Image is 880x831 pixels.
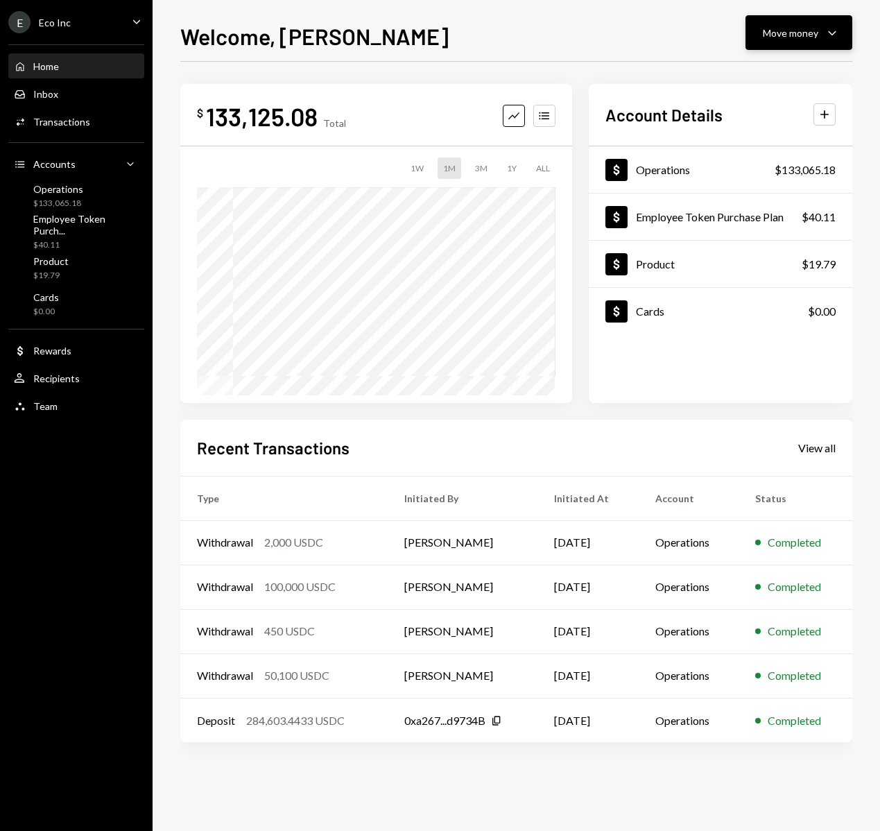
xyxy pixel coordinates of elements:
div: Team [33,400,58,412]
td: [PERSON_NAME] [388,520,537,565]
div: Inbox [33,88,58,100]
td: Operations [639,698,739,742]
div: 1W [405,157,429,179]
div: $40.11 [802,209,836,225]
td: Operations [639,520,739,565]
div: Rewards [33,345,71,357]
div: Product [636,257,675,271]
div: $0.00 [808,303,836,320]
div: 284,603.4433 USDC [246,712,345,729]
div: 2,000 USDC [264,534,323,551]
td: [DATE] [537,653,638,698]
div: Employee Token Purch... [33,213,139,237]
div: Accounts [33,158,76,170]
div: Product [33,255,69,267]
a: Inbox [8,81,144,106]
a: Employee Token Purch...$40.11 [8,215,144,248]
div: $ [197,106,203,120]
button: Move money [745,15,852,50]
div: View all [798,441,836,455]
a: Operations$133,065.18 [8,179,144,212]
a: Rewards [8,338,144,363]
td: Operations [639,565,739,609]
div: E [8,11,31,33]
div: $133,065.18 [775,162,836,178]
div: 0xa267...d9734B [404,712,485,729]
div: Operations [636,163,690,176]
a: Employee Token Purchase Plan$40.11 [589,194,852,240]
div: 1Y [501,157,522,179]
div: Cards [33,291,59,303]
td: [DATE] [537,520,638,565]
div: Completed [768,667,821,684]
th: Account [639,476,739,520]
td: [DATE] [537,609,638,653]
a: Product$19.79 [589,241,852,287]
div: Total [323,117,346,129]
td: Operations [639,609,739,653]
div: Recipients [33,372,80,384]
div: Withdrawal [197,667,253,684]
div: Completed [768,579,821,595]
td: [DATE] [537,565,638,609]
div: 450 USDC [264,623,315,640]
div: $40.11 [33,239,139,251]
div: 50,100 USDC [264,667,329,684]
h2: Recent Transactions [197,436,350,459]
a: Transactions [8,109,144,134]
a: Operations$133,065.18 [589,146,852,193]
div: Completed [768,712,821,729]
div: 3M [469,157,493,179]
div: Transactions [33,116,90,128]
a: Accounts [8,151,144,176]
h1: Welcome, [PERSON_NAME] [180,22,449,50]
div: Completed [768,623,821,640]
td: [PERSON_NAME] [388,653,537,698]
div: 100,000 USDC [264,579,336,595]
div: $0.00 [33,306,59,318]
div: Operations [33,183,83,195]
div: Withdrawal [197,579,253,595]
div: ALL [530,157,555,179]
div: 133,125.08 [206,101,318,132]
div: 1M [438,157,461,179]
td: [DATE] [537,698,638,742]
td: [PERSON_NAME] [388,609,537,653]
a: Team [8,393,144,418]
div: $133,065.18 [33,198,83,209]
div: Deposit [197,712,235,729]
div: Eco Inc [39,17,71,28]
div: Cards [636,305,664,318]
div: Employee Token Purchase Plan [636,210,784,223]
a: Home [8,53,144,78]
div: $19.79 [802,256,836,273]
a: Cards$0.00 [8,287,144,320]
div: Withdrawal [197,623,253,640]
td: Operations [639,653,739,698]
div: $19.79 [33,270,69,282]
div: Withdrawal [197,534,253,551]
a: View all [798,440,836,455]
a: Product$19.79 [8,251,144,284]
div: Completed [768,534,821,551]
div: Home [33,60,59,72]
h2: Account Details [605,103,723,126]
th: Initiated By [388,476,537,520]
th: Initiated At [537,476,638,520]
a: Cards$0.00 [589,288,852,334]
th: Type [180,476,388,520]
div: Move money [763,26,818,40]
th: Status [739,476,852,520]
td: [PERSON_NAME] [388,565,537,609]
a: Recipients [8,366,144,391]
